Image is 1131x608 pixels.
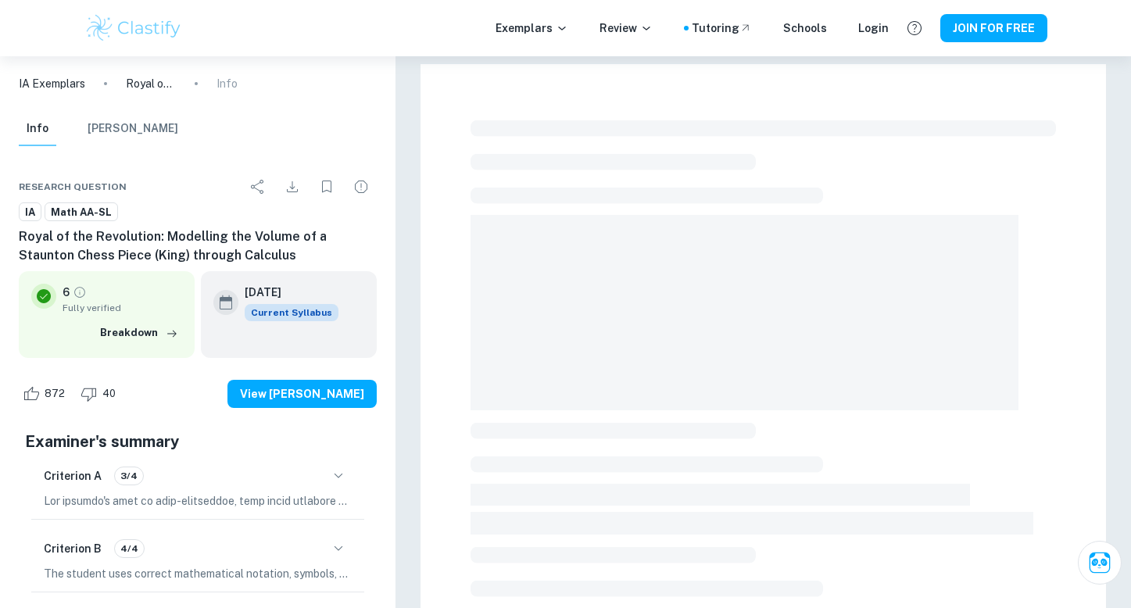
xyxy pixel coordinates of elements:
div: Dislike [77,381,124,406]
div: Download [277,171,308,202]
span: 4/4 [115,542,144,556]
div: Bookmark [311,171,342,202]
a: Tutoring [692,20,752,37]
p: The student uses correct mathematical notation, symbols, and terminology consistently and accurat... [44,565,352,582]
button: Help and Feedback [901,15,928,41]
div: Like [19,381,73,406]
span: 872 [36,386,73,402]
p: Royal of the Revolution: Modelling the Volume of a Staunton Chess Piece (King) through Calculus [126,75,176,92]
a: IA Exemplars [19,75,85,92]
p: Lor ipsumdo's amet co adip-elitseddoe, temp incid utlabore etdolorem al enimadminimv, quis, nos e... [44,492,352,510]
button: Breakdown [96,321,182,345]
a: Math AA-SL [45,202,118,222]
h6: Criterion B [44,540,102,557]
h6: Royal of the Revolution: Modelling the Volume of a Staunton Chess Piece (King) through Calculus [19,227,377,265]
span: Fully verified [63,301,182,315]
div: Share [242,171,274,202]
a: IA [19,202,41,222]
h5: Examiner's summary [25,430,370,453]
button: Info [19,112,56,146]
p: Exemplars [496,20,568,37]
span: 40 [94,386,124,402]
p: Info [217,75,238,92]
div: Report issue [345,171,377,202]
button: Ask Clai [1078,541,1122,585]
a: Grade fully verified [73,285,87,299]
span: Math AA-SL [45,205,117,220]
span: Current Syllabus [245,304,338,321]
img: Clastify logo [84,13,184,44]
p: Review [600,20,653,37]
button: [PERSON_NAME] [88,112,178,146]
h6: Criterion A [44,467,102,485]
span: Research question [19,180,127,194]
div: This exemplar is based on the current syllabus. Feel free to refer to it for inspiration/ideas wh... [245,304,338,321]
h6: [DATE] [245,284,326,301]
a: Schools [783,20,827,37]
p: 6 [63,284,70,301]
button: View [PERSON_NAME] [227,380,377,408]
span: 3/4 [115,469,143,483]
span: IA [20,205,41,220]
button: JOIN FOR FREE [940,14,1047,42]
a: Login [858,20,889,37]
